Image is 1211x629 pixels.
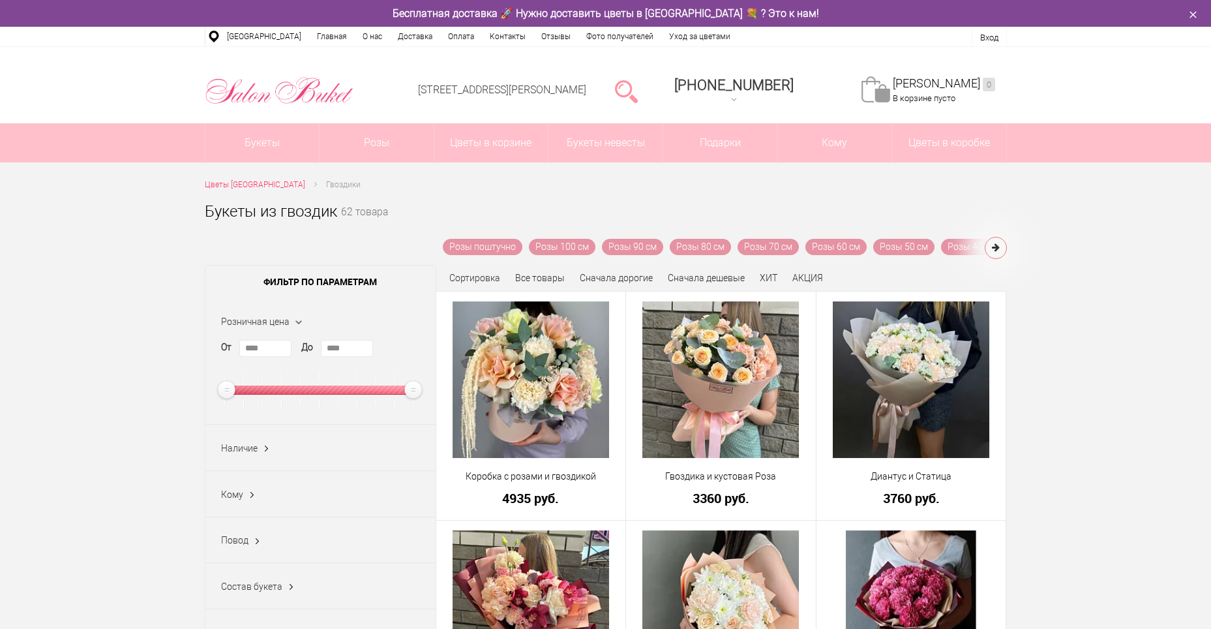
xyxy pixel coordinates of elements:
a: Розы поштучно [443,239,522,255]
img: Гвоздика и кустовая Роза [642,301,799,458]
a: Контакты [482,27,533,46]
h1: Букеты из гвоздик [205,200,337,223]
a: Все товары [515,273,565,283]
a: Розы 70 см [738,239,799,255]
a: Цветы в коробке [892,123,1006,162]
a: [STREET_ADDRESS][PERSON_NAME] [418,84,586,96]
a: Букеты [205,123,320,162]
a: Оплата [440,27,482,46]
a: Розы 40 см [941,239,1002,255]
a: Букеты невесты [548,123,663,162]
a: Розы 60 см [805,239,867,255]
a: Доставка [390,27,440,46]
div: Бесплатная доставка 🚀 Нужно доставить цветы в [GEOGRAPHIC_DATA] 💐 ? Это к нам! [195,7,1017,20]
a: Главная [309,27,355,46]
ins: 0 [983,78,995,91]
span: Состав букета [221,581,282,592]
a: Сначала дорогие [580,273,653,283]
a: Уход за цветами [661,27,738,46]
a: Гвоздика и кустовая Роза [635,470,807,483]
a: Подарки [663,123,777,162]
a: [GEOGRAPHIC_DATA] [219,27,309,46]
a: Цветы в корзине [434,123,548,162]
span: Фильтр по параметрам [205,266,436,298]
a: Розы 50 см [873,239,934,255]
span: Кому [221,489,243,500]
span: Кому [777,123,891,162]
a: АКЦИЯ [792,273,823,283]
a: Сначала дешевые [668,273,745,283]
a: Отзывы [533,27,578,46]
span: Наличие [221,443,258,453]
a: Фото получателей [578,27,661,46]
span: В корзине пусто [893,93,955,103]
a: Розы 80 см [670,239,731,255]
a: О нас [355,27,390,46]
a: Диантус и Статица [825,470,998,483]
span: Розничная цена [221,316,290,327]
a: 4935 руб. [445,491,618,505]
a: Коробка с розами и гвоздикой [445,470,618,483]
a: ХИТ [760,273,777,283]
a: [PERSON_NAME] [893,76,995,91]
a: Розы [320,123,434,162]
img: Диантус и Статица [833,301,989,458]
img: Цветы Нижний Новгород [205,74,354,108]
span: Повод [221,535,248,545]
a: 3760 руб. [825,491,998,505]
a: Вход [980,33,998,42]
label: От [221,341,232,354]
span: Цветы [GEOGRAPHIC_DATA] [205,180,305,189]
small: 62 товара [341,207,388,239]
a: Розы 100 см [529,239,595,255]
label: До [301,341,313,354]
a: Розы 90 см [602,239,663,255]
span: [PHONE_NUMBER] [674,77,794,93]
a: 3360 руб. [635,491,807,505]
span: Сортировка [449,273,500,283]
span: Гвоздики [326,180,361,189]
a: Цветы [GEOGRAPHIC_DATA] [205,178,305,192]
a: [PHONE_NUMBER] [666,72,801,110]
img: Коробка с розами и гвоздикой [453,301,609,458]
